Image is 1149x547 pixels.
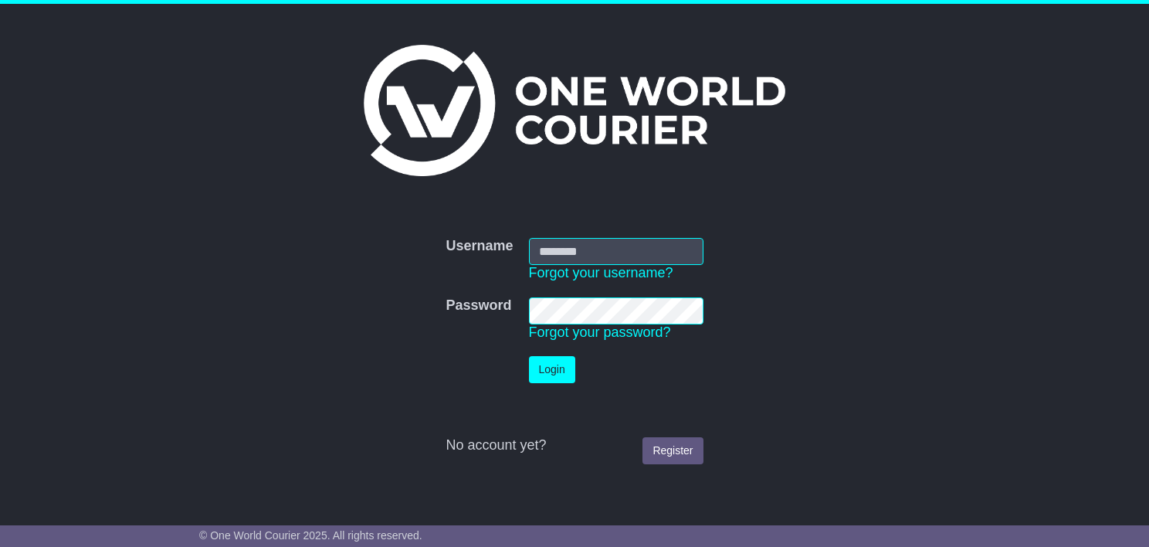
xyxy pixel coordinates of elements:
label: Password [446,297,511,314]
a: Register [642,437,703,464]
a: Forgot your password? [529,324,671,340]
div: No account yet? [446,437,703,454]
label: Username [446,238,513,255]
button: Login [529,356,575,383]
a: Forgot your username? [529,265,673,280]
span: © One World Courier 2025. All rights reserved. [199,529,422,542]
img: One World [364,45,785,176]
